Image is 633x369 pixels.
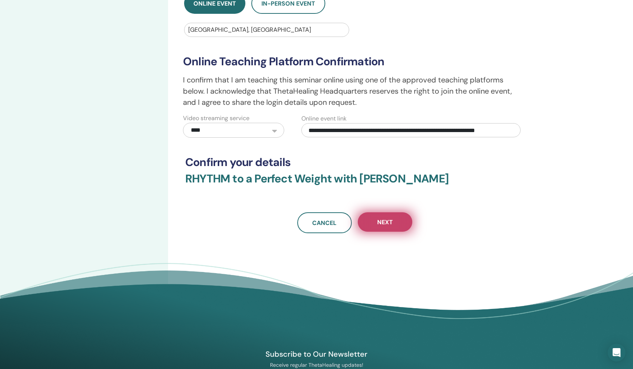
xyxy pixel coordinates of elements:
h4: Subscribe to Our Newsletter [230,349,403,359]
button: Next [358,212,412,232]
h3: Confirm your details [185,156,524,169]
h3: RHYTHM to a Perfect Weight with [PERSON_NAME] [185,172,524,194]
span: Cancel [312,219,336,227]
span: Next [377,218,393,226]
label: Video streaming service [183,114,249,123]
h3: Online Teaching Platform Confirmation [183,55,527,68]
div: Open Intercom Messenger [608,344,626,362]
a: Cancel [297,212,352,233]
p: Receive regular ThetaHealing updates! [230,362,403,368]
p: I confirm that I am teaching this seminar online using one of the approved teaching platforms bel... [183,74,527,108]
label: Online event link [301,114,347,123]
